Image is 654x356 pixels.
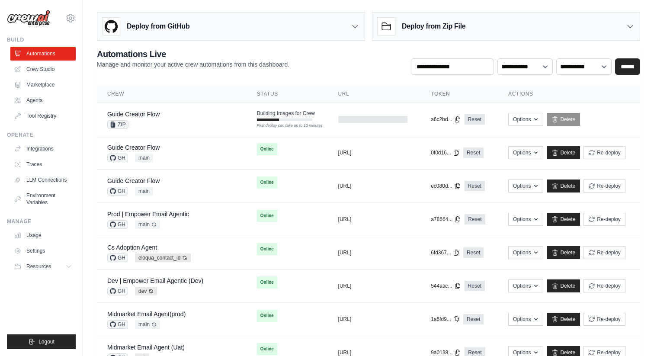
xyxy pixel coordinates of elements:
h3: Deploy from GitHub [127,21,189,32]
span: Online [257,210,277,222]
th: Actions [498,85,640,103]
button: 9a0138... [431,349,461,356]
a: Settings [10,244,76,258]
span: Online [257,343,277,355]
a: Delete [547,246,580,259]
span: dev [135,287,157,295]
div: Operate [7,131,76,138]
span: Online [257,276,277,289]
a: Delete [547,180,580,192]
button: Options [508,279,543,292]
button: Logout [7,334,76,349]
a: Usage [10,228,76,242]
a: Reset [465,214,485,225]
a: Traces [10,157,76,171]
button: Resources [10,260,76,273]
img: GitHub Logo [103,18,120,35]
span: main [135,320,160,329]
button: Re-deploy [583,213,625,226]
div: First deploy can take up to 10 minutes [257,123,312,129]
span: eloqua_contact_id [135,253,191,262]
th: Status [247,85,328,103]
span: GH [107,253,128,262]
a: Delete [547,313,580,326]
a: Delete [547,213,580,226]
a: Guide Creator Flow [107,111,160,118]
span: main [135,154,153,162]
button: Options [508,113,543,126]
a: Dev | Empower Email Agentic (Dev) [107,277,203,284]
div: Build [7,36,76,43]
button: Re-deploy [583,279,625,292]
a: Guide Creator Flow [107,144,160,151]
a: Midmarket Email Agent (Uat) [107,344,185,351]
span: Building Images for Crew [257,110,315,117]
div: Manage [7,218,76,225]
span: Online [257,243,277,255]
a: Reset [465,114,485,125]
th: Crew [97,85,247,103]
th: URL [328,85,421,103]
a: Delete [547,113,580,126]
span: ZIP [107,120,128,129]
button: Re-deploy [583,180,625,192]
button: Re-deploy [583,146,625,159]
a: Midmarket Email Agent(prod) [107,311,186,318]
span: main [135,220,160,229]
a: Reset [463,314,484,324]
button: Options [508,146,543,159]
span: GH [107,287,128,295]
a: Reset [465,181,485,191]
a: Agents [10,93,76,107]
a: Reset [463,247,484,258]
button: 544aac... [431,282,461,289]
a: Delete [547,146,580,159]
button: ec080d... [431,183,461,189]
a: Environment Variables [10,189,76,209]
button: Options [508,313,543,326]
a: Reset [465,281,485,291]
span: Online [257,310,277,322]
a: Automations [10,47,76,61]
span: Online [257,143,277,155]
button: Options [508,246,543,259]
button: Options [508,180,543,192]
img: Logo [7,10,50,26]
span: GH [107,154,128,162]
span: main [135,187,153,196]
a: Cs Adoption Agent [107,244,157,251]
a: Guide Creator Flow [107,177,160,184]
a: Delete [547,279,580,292]
a: Tool Registry [10,109,76,123]
a: Integrations [10,142,76,156]
span: GH [107,187,128,196]
a: Crew Studio [10,62,76,76]
th: Token [420,85,498,103]
button: Re-deploy [583,313,625,326]
a: Prod | Empower Email Agentic [107,211,189,218]
button: Options [508,213,543,226]
h3: Deploy from Zip File [402,21,465,32]
span: Resources [26,263,51,270]
h2: Automations Live [97,48,289,60]
button: 1a5fd9... [431,316,460,323]
button: Re-deploy [583,246,625,259]
p: Manage and monitor your active crew automations from this dashboard. [97,60,289,69]
a: LLM Connections [10,173,76,187]
button: a78664... [431,216,461,223]
span: GH [107,320,128,329]
a: Reset [463,148,484,158]
a: Marketplace [10,78,76,92]
span: Online [257,176,277,189]
button: 6fd367... [431,249,460,256]
span: Logout [38,338,54,345]
span: GH [107,220,128,229]
button: a6c2bd... [431,116,461,123]
button: 0f0d16... [431,149,460,156]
